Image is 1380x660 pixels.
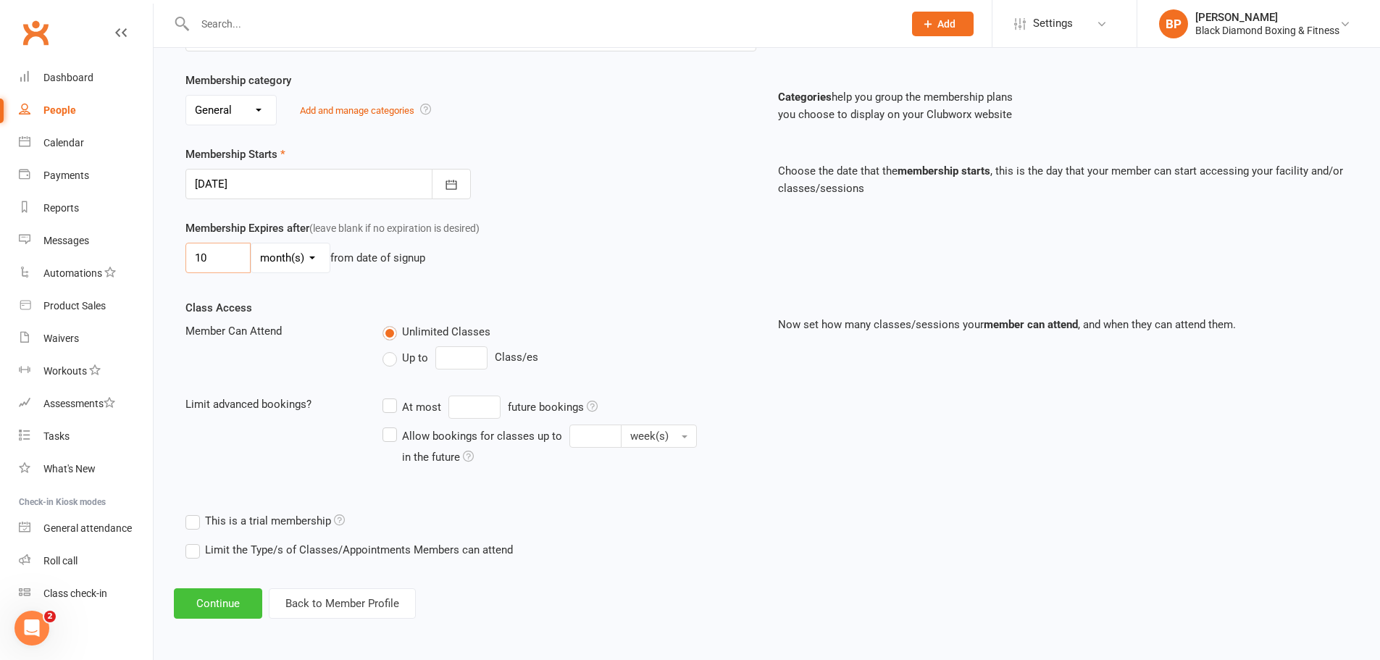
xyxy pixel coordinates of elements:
[621,425,697,448] button: Allow bookings for classes up to in the future
[300,105,414,116] a: Add and manage categories
[43,430,70,442] div: Tasks
[19,545,153,577] a: Roll call
[984,318,1078,331] strong: member can attend
[43,365,87,377] div: Workouts
[185,512,345,530] label: This is a trial membership
[43,104,76,116] div: People
[43,522,132,534] div: General attendance
[17,14,54,51] a: Clubworx
[19,290,153,322] a: Product Sales
[19,322,153,355] a: Waivers
[43,137,84,149] div: Calendar
[19,257,153,290] a: Automations
[1195,24,1339,37] div: Black Diamond Boxing & Fitness
[382,346,756,369] div: Class/es
[185,220,480,237] label: Membership Expires after
[44,611,56,622] span: 2
[43,463,96,475] div: What's New
[19,159,153,192] a: Payments
[937,18,955,30] span: Add
[174,588,262,619] button: Continue
[19,512,153,545] a: General attendance kiosk mode
[569,425,622,448] input: Allow bookings for classes up to week(s) in the future
[43,588,107,599] div: Class check-in
[43,333,79,344] div: Waivers
[43,72,93,83] div: Dashboard
[14,611,49,646] iframe: Intercom live chat
[185,72,291,89] label: Membership category
[19,453,153,485] a: What's New
[269,588,416,619] button: Back to Member Profile
[43,267,102,279] div: Automations
[330,249,425,267] div: from date of signup
[19,62,153,94] a: Dashboard
[43,235,89,246] div: Messages
[898,164,990,177] strong: membership starts
[1195,11,1339,24] div: [PERSON_NAME]
[185,146,285,163] label: Membership Starts
[778,88,1349,123] p: help you group the membership plans you choose to display on your Clubworx website
[19,94,153,127] a: People
[778,316,1349,333] p: Now set how many classes/sessions your , and when they can attend them.
[185,541,513,559] label: Limit the Type/s of Classes/Appointments Members can attend
[43,555,78,567] div: Roll call
[175,396,372,413] div: Limit advanced bookings?
[778,91,832,104] strong: Categories
[448,396,501,419] input: At mostfuture bookings
[309,222,480,234] span: (leave blank if no expiration is desired)
[19,127,153,159] a: Calendar
[43,202,79,214] div: Reports
[19,192,153,225] a: Reports
[19,225,153,257] a: Messages
[185,299,252,317] label: Class Access
[402,427,562,445] div: Allow bookings for classes up to
[43,170,89,181] div: Payments
[19,388,153,420] a: Assessments
[19,577,153,610] a: Class kiosk mode
[778,162,1349,197] p: Choose the date that the , this is the day that your member can start accessing your facility and...
[191,14,893,34] input: Search...
[912,12,974,36] button: Add
[402,349,428,364] span: Up to
[19,355,153,388] a: Workouts
[630,430,669,443] span: week(s)
[1033,7,1073,40] span: Settings
[43,300,106,312] div: Product Sales
[1159,9,1188,38] div: BP
[402,448,474,466] div: in the future
[175,322,372,340] div: Member Can Attend
[402,323,490,338] span: Unlimited Classes
[43,398,115,409] div: Assessments
[402,398,441,416] div: At most
[508,398,598,416] div: future bookings
[19,420,153,453] a: Tasks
